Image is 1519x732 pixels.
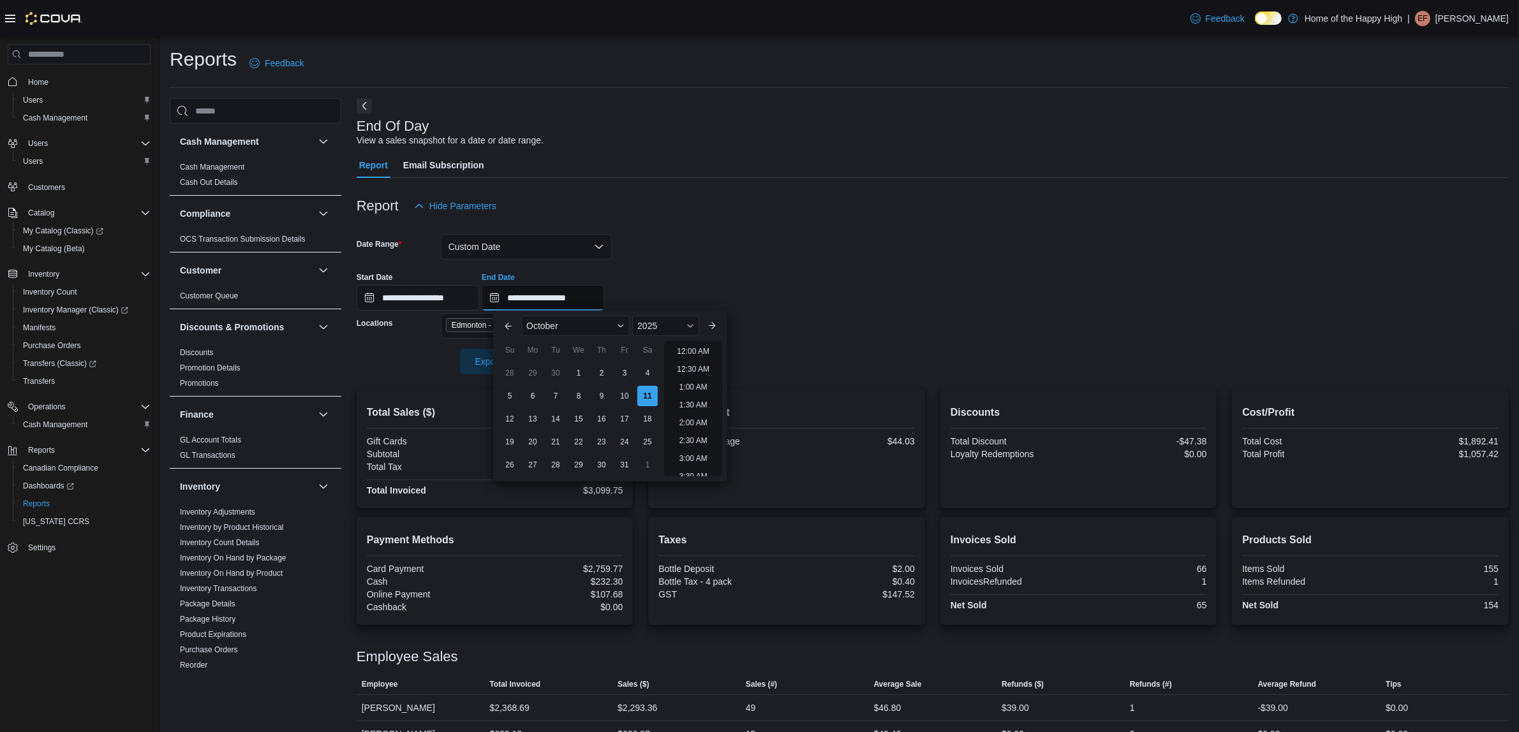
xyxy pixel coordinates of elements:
span: GL Transactions [180,450,235,460]
h2: Products Sold [1242,532,1499,548]
a: My Catalog (Classic) [13,222,156,240]
div: Mo [522,340,543,360]
span: Export [468,349,524,374]
span: Canadian Compliance [23,463,98,473]
div: Total Discount [951,436,1076,446]
div: day-1 [568,363,589,383]
div: day-31 [614,455,635,475]
li: 1:00 AM [674,379,713,395]
div: day-24 [614,432,635,452]
button: Cash Management [316,134,331,149]
span: Dashboards [23,481,74,491]
span: Hide Parameters [429,200,496,212]
h2: Discounts [951,405,1207,420]
div: $232.30 [498,576,623,587]
a: My Catalog (Classic) [18,223,108,238]
span: Email Subscription [403,152,484,178]
div: day-13 [522,409,543,429]
button: Compliance [180,207,313,220]
h3: Inventory [180,480,220,493]
span: Package Details [180,599,235,609]
span: Reports [23,499,50,509]
span: Users [23,95,43,105]
div: $2,759.77 [498,564,623,574]
span: Cash Management [18,417,151,432]
div: 66 [1081,564,1207,574]
span: Manifests [18,320,151,335]
a: Inventory Transactions [180,584,257,593]
a: GL Account Totals [180,436,241,444]
a: Customers [23,180,70,195]
span: Report [359,152,388,178]
span: Inventory Manager (Classic) [23,305,128,315]
p: [PERSON_NAME] [1435,11,1509,26]
div: Compliance [170,231,341,252]
div: 65 [1081,600,1207,610]
h3: Customer [180,264,221,277]
span: Manifests [23,323,56,333]
span: October [526,321,558,331]
li: 3:00 AM [674,451,713,466]
div: day-29 [568,455,589,475]
h3: End Of Day [357,119,429,134]
div: Button. Open the month selector. October is currently selected. [521,316,630,336]
button: Transfers [13,372,156,390]
div: day-9 [591,386,612,406]
div: Tu [545,340,566,360]
h3: Report [357,198,399,214]
a: Reports [18,496,55,511]
div: day-16 [591,409,612,429]
span: Customers [28,182,65,193]
a: Purchase Orders [18,338,86,353]
button: Custom Date [441,234,612,260]
a: Cash Management [18,417,93,432]
span: Inventory [23,267,151,282]
strong: Total Invoiced [367,485,426,495]
div: GST [658,589,784,599]
span: Users [18,92,151,108]
span: Purchase Orders [180,645,238,655]
button: Previous Month [498,316,519,336]
a: Canadian Compliance [18,460,103,476]
div: Emily-Francis Hyde [1415,11,1430,26]
button: Catalog [23,205,59,221]
button: Inventory [316,479,331,494]
div: Cash Management [170,159,341,195]
button: Operations [23,399,71,414]
div: $44.03 [789,436,915,446]
span: Settings [23,539,151,555]
button: Finance [316,407,331,422]
div: day-28 [545,455,566,475]
a: Inventory Manager (Classic) [18,302,133,318]
p: | [1407,11,1410,26]
button: Cash Management [13,416,156,434]
button: [US_STATE] CCRS [13,513,156,531]
a: GL Transactions [180,451,235,460]
div: day-5 [500,386,520,406]
span: Inventory [28,269,59,279]
button: Reports [3,441,156,459]
div: day-12 [500,409,520,429]
strong: Net Sold [951,600,987,610]
a: Transfers [18,374,60,389]
span: Feedback [1206,12,1245,25]
div: day-6 [522,386,543,406]
span: Transfers [23,376,55,386]
div: day-30 [545,363,566,383]
span: Cash Management [23,420,87,430]
div: day-21 [545,432,566,452]
div: Items Sold [1242,564,1368,574]
div: Card Payment [367,564,493,574]
a: Package History [180,615,235,624]
span: Operations [28,402,66,412]
div: $1,892.41 [1373,436,1499,446]
a: Discounts [180,348,214,357]
span: Cash Management [23,113,87,123]
button: Hide Parameters [409,193,501,219]
a: Cash Management [180,163,244,172]
a: Dashboards [18,478,79,494]
button: Cash Management [13,109,156,127]
span: Edmonton - Terwillegar - Fire & Flower [452,319,551,332]
li: 2:00 AM [674,415,713,430]
button: Users [3,135,156,152]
